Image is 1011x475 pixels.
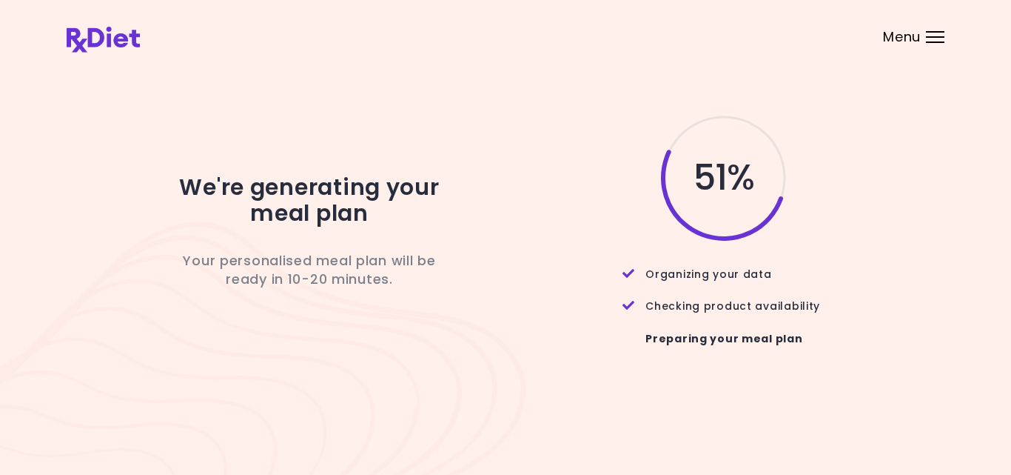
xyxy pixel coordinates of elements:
[67,27,140,53] img: RxDiet
[176,175,443,226] h2: We're generating your meal plan
[883,30,921,44] span: Menu
[622,315,826,362] div: Preparing your meal plan
[693,165,754,190] span: 51 %
[622,250,826,282] div: Organizing your data
[176,251,443,288] p: Your personalised meal plan will be ready in 10-20 minutes.
[622,282,826,314] div: Checking product availability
